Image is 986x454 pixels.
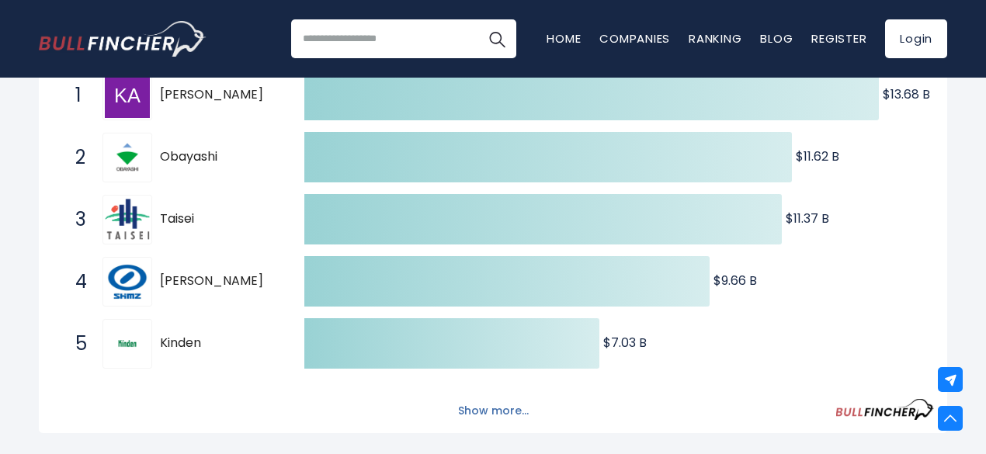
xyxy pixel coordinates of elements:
[599,30,670,47] a: Companies
[760,30,793,47] a: Blog
[105,135,150,180] img: Obayashi
[477,19,516,58] button: Search
[603,334,647,352] text: $7.03 B
[883,85,930,103] text: $13.68 B
[449,398,538,424] button: Show more...
[105,199,150,240] img: Taisei
[713,272,757,289] text: $9.66 B
[885,19,947,58] a: Login
[39,21,207,57] img: Bullfincher logo
[786,210,829,227] text: $11.37 B
[547,30,581,47] a: Home
[68,269,83,295] span: 4
[68,144,83,171] span: 2
[689,30,741,47] a: Ranking
[160,87,277,103] span: [PERSON_NAME]
[105,73,150,118] img: Kajima
[68,331,83,357] span: 5
[68,206,83,233] span: 3
[39,21,206,57] a: Go to homepage
[105,331,150,355] img: Kinden
[160,149,277,165] span: Obayashi
[796,147,839,165] text: $11.62 B
[105,259,150,304] img: Shimizu
[811,30,866,47] a: Register
[68,82,83,109] span: 1
[160,273,277,289] span: [PERSON_NAME]
[160,211,277,227] span: Taisei
[160,335,277,352] span: Kinden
